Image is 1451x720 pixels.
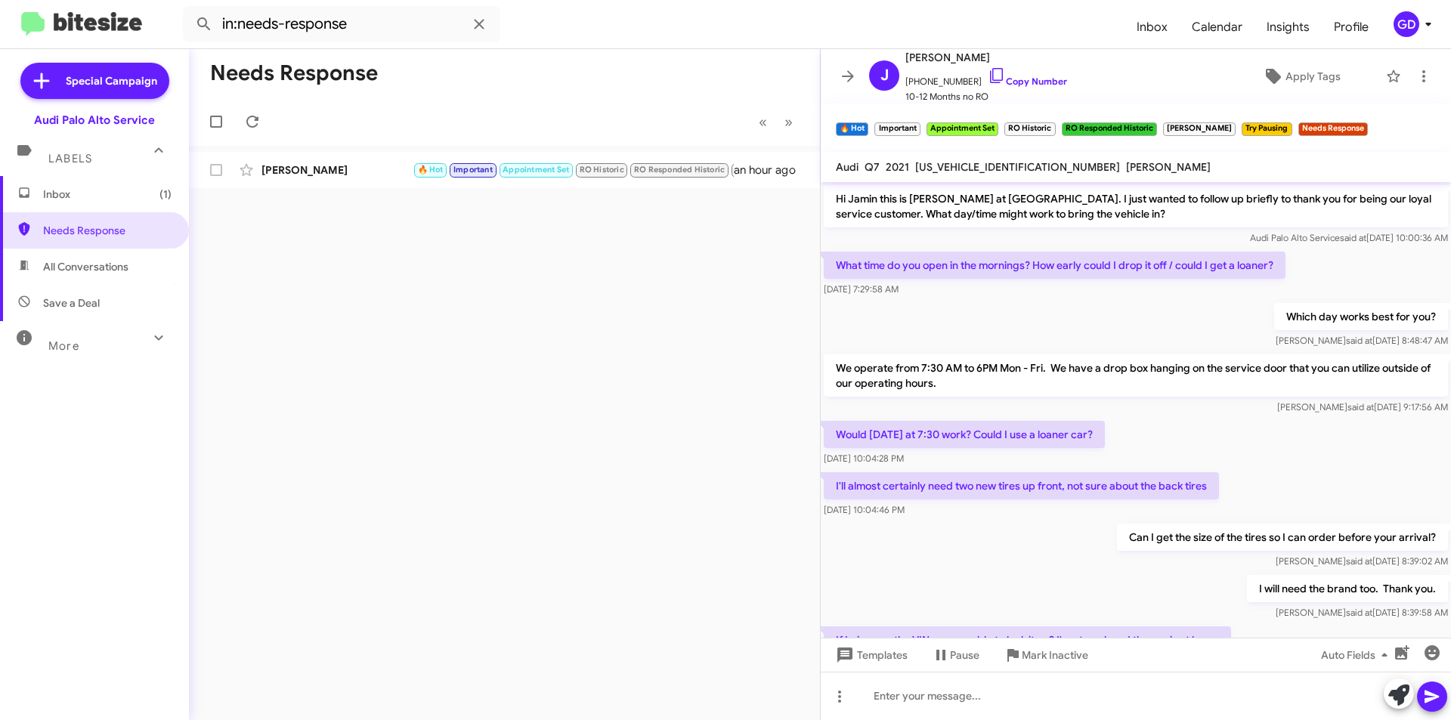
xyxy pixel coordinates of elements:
div: Audi Palo Alto Service [34,113,155,128]
span: « [759,113,767,131]
h1: Needs Response [210,61,378,85]
span: [PERSON_NAME] [DATE] 8:39:02 AM [1276,555,1448,567]
span: Important [453,165,493,175]
span: Q7 [865,160,880,174]
span: [DATE] 10:04:28 PM [824,453,904,464]
a: Inbox [1125,5,1180,49]
span: » [784,113,793,131]
span: Apply Tags [1285,63,1341,90]
p: Which day works best for you? [1274,303,1448,330]
small: 🔥 Hot [836,122,868,136]
p: What time do you open in the mornings? How early could I drop it off / could I get a loaner? [824,252,1285,279]
button: Auto Fields [1309,641,1406,669]
small: Appointment Set [927,122,998,136]
nav: Page navigation example [750,107,802,138]
small: Important [874,122,920,136]
small: Needs Response [1298,122,1368,136]
span: [DATE] 7:29:58 AM [824,283,899,295]
div: [PERSON_NAME] [261,162,413,178]
button: Pause [920,641,992,669]
span: Audi [836,160,859,174]
span: Save a Deal [43,295,100,311]
span: said at [1346,555,1372,567]
span: [DATE] 10:04:46 PM [824,504,905,515]
span: said at [1346,335,1372,346]
p: If I give you the VIN are you able to look it up? I'm at work and the car is at home [824,626,1231,654]
span: Mark Inactive [1022,641,1088,669]
span: Needs Response [43,223,172,238]
span: [PHONE_NUMBER] [905,66,1067,89]
span: [PERSON_NAME] [DATE] 8:48:47 AM [1276,335,1448,346]
a: Profile [1322,5,1381,49]
p: Would [DATE] at 7:30 work? Could I use a loaner car? [824,421,1105,448]
span: Templates [833,641,908,669]
a: Special Campaign [20,63,169,99]
div: Hankook [413,161,734,178]
p: I'll almost certainly need two new tires up front, not sure about the back tires [824,472,1219,499]
span: Appointment Set [503,165,569,175]
a: Calendar [1180,5,1255,49]
p: Hi Jamin this is [PERSON_NAME] at [GEOGRAPHIC_DATA]. I just wanted to follow up briefly to thank ... [824,185,1448,227]
button: Apply Tags [1224,63,1378,90]
a: Copy Number [988,76,1067,87]
span: J [880,63,889,88]
small: RO Responded Historic [1062,122,1157,136]
button: GD [1381,11,1434,37]
div: an hour ago [734,162,808,178]
span: Auto Fields [1321,641,1394,669]
button: Templates [821,641,920,669]
div: GD [1394,11,1419,37]
small: Try Pausing [1242,122,1292,136]
input: Search [183,6,500,42]
button: Previous [750,107,776,138]
button: Next [775,107,802,138]
span: RO Responded Historic [634,165,725,175]
button: Mark Inactive [992,641,1100,669]
span: (1) [159,187,172,202]
span: 2021 [886,160,909,174]
span: 10-12 Months no RO [905,89,1067,104]
p: I will need the brand too. Thank you. [1247,575,1448,602]
span: More [48,339,79,353]
span: RO Historic [580,165,624,175]
a: Insights [1255,5,1322,49]
small: [PERSON_NAME] [1163,122,1236,136]
p: Can I get the size of the tires so I can order before your arrival? [1117,524,1448,551]
span: Audi Palo Alto Service [DATE] 10:00:36 AM [1250,232,1448,243]
span: said at [1347,401,1374,413]
span: [PERSON_NAME] [DATE] 9:17:56 AM [1277,401,1448,413]
span: [US_VEHICLE_IDENTIFICATION_NUMBER] [915,160,1120,174]
span: All Conversations [43,259,128,274]
span: Special Campaign [66,73,157,88]
small: RO Historic [1004,122,1055,136]
span: [PERSON_NAME] [DATE] 8:39:58 AM [1276,607,1448,618]
span: said at [1340,232,1366,243]
span: [PERSON_NAME] [1126,160,1211,174]
span: [PERSON_NAME] [905,48,1067,66]
span: Inbox [43,187,172,202]
span: 🔥 Hot [418,165,444,175]
span: Pause [950,641,979,669]
p: We operate from 7:30 AM to 6PM Mon - Fri. We have a drop box hanging on the service door that you... [824,354,1448,397]
span: said at [1346,607,1372,618]
span: Labels [48,152,92,165]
